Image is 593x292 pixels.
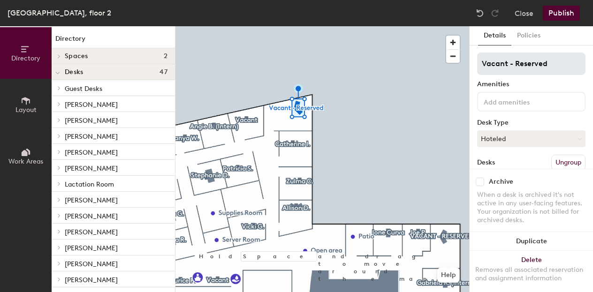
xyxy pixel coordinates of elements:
[65,133,118,141] span: [PERSON_NAME]
[52,34,175,48] h1: Directory
[551,155,585,171] button: Ungroup
[8,157,43,165] span: Work Areas
[477,81,585,88] div: Amenities
[478,26,511,45] button: Details
[65,68,83,76] span: Desks
[65,276,118,284] span: [PERSON_NAME]
[515,6,533,21] button: Close
[65,196,118,204] span: [PERSON_NAME]
[543,6,580,21] button: Publish
[65,260,118,268] span: [PERSON_NAME]
[160,68,167,76] span: 47
[490,8,500,18] img: Redo
[65,52,88,60] span: Spaces
[470,232,593,251] button: Duplicate
[470,251,593,292] button: DeleteRemoves all associated reservation and assignment information
[65,149,118,157] span: [PERSON_NAME]
[65,117,118,125] span: [PERSON_NAME]
[477,130,585,147] button: Hoteled
[477,119,585,127] div: Desk Type
[482,96,566,107] input: Add amenities
[65,244,118,252] span: [PERSON_NAME]
[8,7,111,19] div: [GEOGRAPHIC_DATA], floor 2
[65,101,118,109] span: [PERSON_NAME]
[477,159,495,166] div: Desks
[489,178,513,186] div: Archive
[65,228,118,236] span: [PERSON_NAME]
[65,180,114,188] span: Lactation Room
[475,8,485,18] img: Undo
[437,268,460,283] button: Help
[11,54,40,62] span: Directory
[477,191,585,225] div: When a desk is archived it's not active in any user-facing features. Your organization is not bil...
[65,212,118,220] span: [PERSON_NAME]
[475,266,587,283] div: Removes all associated reservation and assignment information
[15,106,37,114] span: Layout
[164,52,167,60] span: 2
[65,85,102,93] span: Guest Desks
[65,165,118,172] span: [PERSON_NAME]
[511,26,546,45] button: Policies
